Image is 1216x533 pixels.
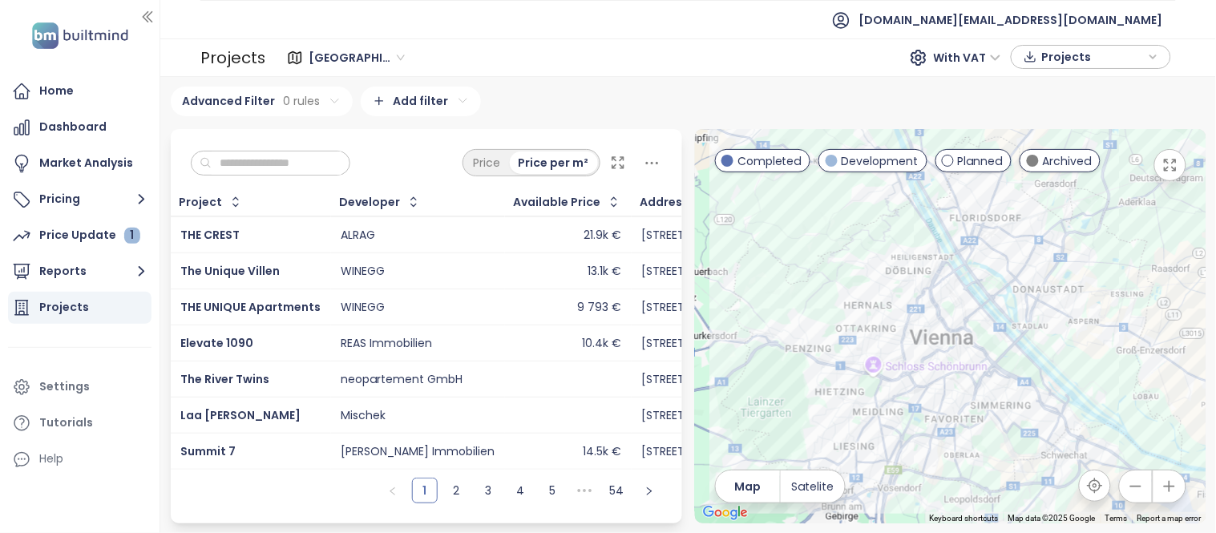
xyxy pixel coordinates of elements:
div: [STREET_ADDRESS] [641,409,745,423]
div: Mischek [341,409,386,423]
div: Developer [340,197,401,208]
span: [DOMAIN_NAME][EMAIL_ADDRESS][DOMAIN_NAME] [859,1,1163,39]
div: Project [180,197,223,208]
div: Add filter [361,87,481,116]
a: 54 [605,478,629,503]
span: Development [842,152,919,170]
div: Help [39,449,63,469]
div: ALRAG [341,228,375,243]
button: Satelite [781,470,845,503]
li: 5 [540,478,566,503]
a: Laa [PERSON_NAME] [180,407,301,423]
button: left [380,478,406,503]
li: Previous Page [380,478,406,503]
a: The River Twins [180,371,269,387]
span: With VAT [934,46,1001,70]
a: Tutorials [8,407,151,439]
div: Settings [39,377,90,397]
a: Settings [8,371,151,403]
span: Map [734,478,761,495]
div: neopartement GmbH [341,373,463,387]
div: 21.9k € [584,228,621,243]
div: Projects [200,42,266,74]
a: Open this area in Google Maps (opens a new window) [699,503,752,523]
img: Google [699,503,752,523]
a: Elevate 1090 [180,335,253,351]
div: [STREET_ADDRESS] [641,337,745,351]
a: Report a map error [1137,514,1202,523]
div: Help [8,443,151,475]
span: right [644,487,654,496]
li: Next Page [636,478,662,503]
li: 2 [444,478,470,503]
div: Home [39,81,74,101]
a: Market Analysis [8,147,151,180]
div: Market Analysis [39,153,133,173]
div: [STREET_ADDRESS] [641,445,745,459]
div: 10.4k € [582,337,621,351]
div: REAS Immobilien [341,337,432,351]
div: [STREET_ADDRESS] [641,264,745,279]
span: Projects [1041,45,1145,69]
div: Available Price [514,197,601,208]
div: Advanced Filter [171,87,353,116]
li: 1 [412,478,438,503]
a: Summit 7 [180,443,236,459]
div: [STREET_ADDRESS] [641,228,745,243]
li: 4 [508,478,534,503]
span: Completed [737,152,802,170]
div: [STREET_ADDRESS] [641,373,745,387]
span: Map data ©2025 Google [1008,514,1096,523]
div: [STREET_ADDRESS] [641,301,745,315]
div: WINEGG [341,301,385,315]
div: button [1020,45,1162,69]
div: 13.1k € [588,264,621,279]
a: THE CREST [180,227,240,243]
a: 3 [477,478,501,503]
span: ••• [572,478,598,503]
div: Address [640,197,689,208]
button: Map [716,470,780,503]
a: 4 [509,478,533,503]
span: Vienna [309,46,405,70]
div: Price per m² [510,151,598,174]
a: 1 [413,478,437,503]
li: 3 [476,478,502,503]
div: 1 [124,228,140,244]
div: 14.5k € [583,445,621,459]
button: Keyboard shortcuts [930,513,999,524]
button: Pricing [8,184,151,216]
a: 5 [541,478,565,503]
a: Dashboard [8,111,151,143]
a: Terms (opens in new tab) [1105,514,1128,523]
a: 2 [445,478,469,503]
a: Price Update 1 [8,220,151,252]
img: logo [27,19,133,52]
span: 0 rules [284,92,321,110]
div: Price [465,151,510,174]
div: WINEGG [341,264,385,279]
a: Projects [8,292,151,324]
a: THE UNIQUE Apartments [180,299,321,315]
a: The Unique Villen [180,263,280,279]
li: Next 5 Pages [572,478,598,503]
div: [PERSON_NAME] Immobilien [341,445,495,459]
button: right [636,478,662,503]
div: 9 793 € [577,301,621,315]
span: Planned [958,152,1003,170]
div: Projects [39,297,89,317]
a: Home [8,75,151,107]
span: Satelite [792,478,834,495]
button: Reports [8,256,151,288]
